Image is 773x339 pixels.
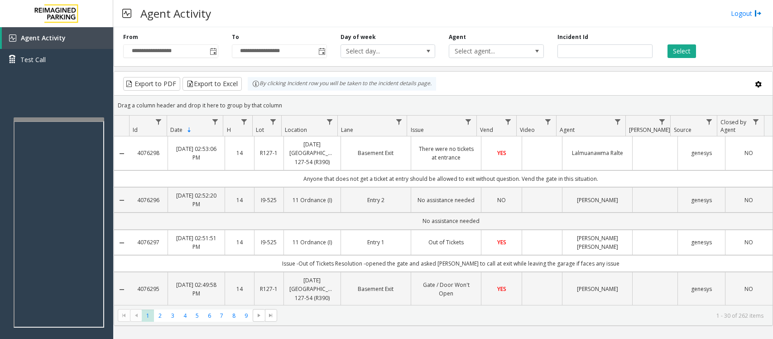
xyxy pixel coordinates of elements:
[744,285,753,293] span: NO
[173,191,219,208] a: [DATE] 02:52:20 PM
[656,116,668,128] a: Parker Filter Menu
[227,126,231,134] span: H
[135,149,162,157] a: 4076298
[346,196,405,204] a: Entry 2
[497,196,506,204] span: NO
[179,310,191,322] span: Page 4
[186,126,193,134] span: Sortable
[267,116,279,128] a: Lot Filter Menu
[317,45,326,58] span: Toggle popup
[731,149,767,157] a: NO
[230,238,249,247] a: 14
[341,33,376,41] label: Day of week
[744,238,753,246] span: NO
[487,196,516,204] a: NO
[130,170,773,187] td: Anyone that does not get a ticket at entry should be allowed to exit without question. Vend the g...
[346,285,405,293] a: Basement Exit
[497,285,506,293] span: YES
[135,285,162,293] a: 4076295
[497,238,506,246] span: YES
[667,44,696,58] button: Select
[346,149,405,157] a: Basement Exit
[480,126,493,134] span: Vend
[173,234,219,251] a: [DATE] 02:51:51 PM
[260,196,278,204] a: I9-525
[557,33,588,41] label: Incident Id
[720,118,746,134] span: Closed by Agent
[267,312,274,319] span: Go to the last page
[568,196,627,204] a: [PERSON_NAME]
[611,116,624,128] a: Agent Filter Menu
[173,145,219,162] a: [DATE] 02:53:06 PM
[683,285,720,293] a: genesys
[754,9,762,18] img: logout
[216,310,228,322] span: Page 7
[683,238,720,247] a: genesys
[21,34,66,42] span: Agent Activity
[203,310,216,322] span: Page 6
[130,213,773,229] td: No assistance needed
[744,149,753,157] span: NO
[289,276,335,302] a: [DATE] [GEOGRAPHIC_DATA] 127-54 (R390)
[182,77,242,91] button: Export to Excel
[123,33,138,41] label: From
[9,34,16,42] img: 'icon'
[2,27,113,49] a: Agent Activity
[417,196,475,204] a: No assistance needed
[683,149,720,157] a: genesys
[232,33,239,41] label: To
[629,126,670,134] span: [PERSON_NAME]
[240,310,252,322] span: Page 9
[253,309,265,322] span: Go to the next page
[731,285,767,293] a: NO
[142,310,154,322] span: Page 1
[173,281,219,298] a: [DATE] 02:49:58 PM
[230,196,249,204] a: 14
[393,116,405,128] a: Lane Filter Menu
[346,238,405,247] a: Entry 1
[341,126,353,134] span: Lane
[135,238,162,247] a: 4076297
[542,116,554,128] a: Video Filter Menu
[487,285,516,293] a: YES
[750,116,762,128] a: Closed by Agent Filter Menu
[248,77,436,91] div: By clicking Incident row you will be taken to the incident details page.
[674,126,691,134] span: Source
[417,145,475,162] a: There were no tickets at entrance
[114,150,130,157] a: Collapse Details
[135,196,162,204] a: 4076296
[209,116,221,128] a: Date Filter Menu
[323,116,336,128] a: Location Filter Menu
[411,126,424,134] span: Issue
[568,234,627,251] a: [PERSON_NAME] [PERSON_NAME]
[497,149,506,157] span: YES
[114,286,130,293] a: Collapse Details
[285,126,307,134] span: Location
[208,45,218,58] span: Toggle popup
[731,238,767,247] a: NO
[153,116,165,128] a: Id Filter Menu
[417,281,475,298] a: Gate / Door Won't Open
[731,196,767,204] a: NO
[230,149,249,157] a: 14
[252,80,259,87] img: infoIcon.svg
[449,45,524,58] span: Select agent...
[487,238,516,247] a: YES
[462,116,475,128] a: Issue Filter Menu
[568,285,627,293] a: [PERSON_NAME]
[568,149,627,157] a: Lalmuanawma Ralte
[289,140,335,166] a: [DATE] [GEOGRAPHIC_DATA] 127-54 (R390)
[265,309,277,322] span: Go to the last page
[341,45,416,58] span: Select day...
[114,197,130,204] a: Collapse Details
[20,55,46,64] span: Test Call
[260,149,278,157] a: R127-1
[502,116,514,128] a: Vend Filter Menu
[114,239,130,247] a: Collapse Details
[744,196,753,204] span: NO
[520,126,535,134] span: Video
[122,2,131,24] img: pageIcon
[136,2,216,24] h3: Agent Activity
[731,9,762,18] a: Logout
[167,310,179,322] span: Page 3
